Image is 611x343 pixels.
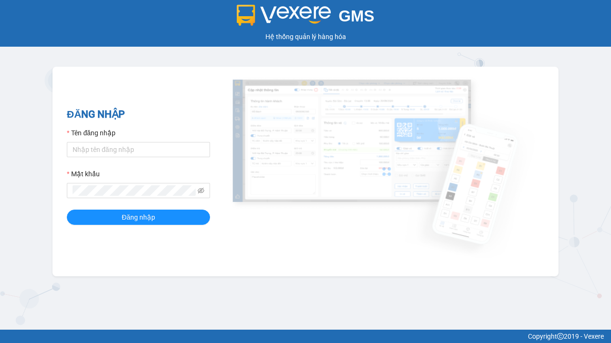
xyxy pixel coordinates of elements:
label: Mật khẩu [67,169,100,179]
h2: ĐĂNG NHẬP [67,107,210,122]
input: Mật khẩu [73,185,196,196]
span: GMS [338,7,374,25]
span: copyright [557,333,564,340]
input: Tên đăng nhập [67,142,210,157]
label: Tên đăng nhập [67,128,116,138]
div: Hệ thống quản lý hàng hóa [2,31,609,42]
span: Đăng nhập [122,212,155,222]
div: Copyright 2019 - Vexere [7,331,604,342]
button: Đăng nhập [67,210,210,225]
img: logo 2 [237,5,331,26]
span: eye-invisible [198,187,204,194]
a: GMS [237,14,375,22]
